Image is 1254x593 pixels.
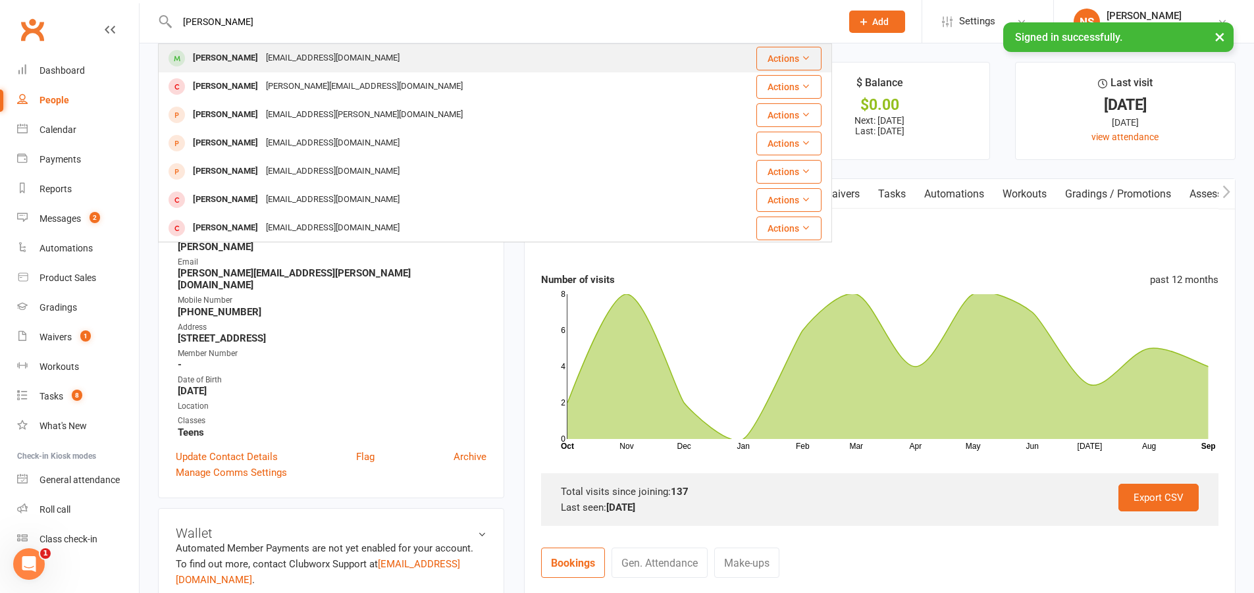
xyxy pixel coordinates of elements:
[178,359,486,371] strong: -
[756,75,822,99] button: Actions
[17,525,139,554] a: Class kiosk mode
[189,162,262,181] div: [PERSON_NAME]
[39,391,63,401] div: Tasks
[756,103,822,127] button: Actions
[869,179,915,209] a: Tasks
[262,134,404,153] div: [EMAIL_ADDRESS][DOMAIN_NAME]
[178,321,486,334] div: Address
[1208,22,1232,51] button: ×
[17,382,139,411] a: Tasks 8
[39,65,85,76] div: Dashboard
[176,449,278,465] a: Update Contact Details
[262,190,404,209] div: [EMAIL_ADDRESS][DOMAIN_NAME]
[39,243,93,253] div: Automations
[1098,74,1153,98] div: Last visit
[262,219,404,238] div: [EMAIL_ADDRESS][DOMAIN_NAME]
[1074,9,1100,35] div: NS
[561,500,1199,515] div: Last seen:
[178,348,486,360] div: Member Number
[356,449,375,465] a: Flag
[849,11,905,33] button: Add
[189,105,262,124] div: [PERSON_NAME]
[17,411,139,441] a: What's New
[561,484,1199,500] div: Total visits since joining:
[1150,272,1218,288] div: past 12 months
[17,352,139,382] a: Workouts
[1028,115,1223,130] div: [DATE]
[39,124,76,135] div: Calendar
[814,179,869,209] a: Waivers
[72,390,82,401] span: 8
[178,241,486,253] strong: [PERSON_NAME]
[262,49,404,68] div: [EMAIL_ADDRESS][DOMAIN_NAME]
[39,95,69,105] div: People
[178,267,486,291] strong: [PERSON_NAME][EMAIL_ADDRESS][PERSON_NAME][DOMAIN_NAME]
[178,306,486,318] strong: [PHONE_NUMBER]
[39,184,72,194] div: Reports
[176,542,473,586] no-payment-system: Automated Member Payments are not yet enabled for your account. To find out more, contact Clubwor...
[1015,31,1122,43] span: Signed in successfully.
[189,190,262,209] div: [PERSON_NAME]
[541,548,605,578] a: Bookings
[17,322,139,352] a: Waivers 1
[176,465,287,480] a: Manage Comms Settings
[262,162,404,181] div: [EMAIL_ADDRESS][DOMAIN_NAME]
[612,548,708,578] a: Gen. Attendance
[39,272,96,283] div: Product Sales
[39,332,72,342] div: Waivers
[176,526,486,540] h3: Wallet
[178,374,486,386] div: Date of Birth
[17,263,139,293] a: Product Sales
[606,502,635,513] strong: [DATE]
[671,486,689,498] strong: 137
[262,77,467,96] div: [PERSON_NAME][EMAIL_ADDRESS][DOMAIN_NAME]
[1091,132,1159,142] a: view attendance
[90,212,100,223] span: 2
[17,56,139,86] a: Dashboard
[173,13,832,31] input: Search...
[782,115,978,136] p: Next: [DATE] Last: [DATE]
[178,400,486,413] div: Location
[178,332,486,344] strong: [STREET_ADDRESS]
[178,256,486,269] div: Email
[17,465,139,495] a: General attendance kiosk mode
[17,293,139,322] a: Gradings
[454,449,486,465] a: Archive
[40,548,51,559] span: 1
[39,213,81,224] div: Messages
[39,361,79,372] div: Workouts
[756,217,822,240] button: Actions
[993,179,1056,209] a: Workouts
[17,115,139,145] a: Calendar
[262,105,467,124] div: [EMAIL_ADDRESS][PERSON_NAME][DOMAIN_NAME]
[1107,22,1217,34] div: Bulldog Thai Boxing School
[1028,98,1223,112] div: [DATE]
[17,495,139,525] a: Roll call
[915,179,993,209] a: Automations
[714,548,779,578] a: Make-ups
[39,504,70,515] div: Roll call
[39,421,87,431] div: What's New
[756,47,822,70] button: Actions
[872,16,889,27] span: Add
[80,330,91,342] span: 1
[1118,484,1199,511] a: Export CSV
[39,154,81,165] div: Payments
[189,77,262,96] div: [PERSON_NAME]
[782,98,978,112] div: $0.00
[959,7,995,36] span: Settings
[1107,10,1217,22] div: [PERSON_NAME]
[541,274,615,286] strong: Number of visits
[39,534,97,544] div: Class check-in
[189,134,262,153] div: [PERSON_NAME]
[17,204,139,234] a: Messages 2
[17,145,139,174] a: Payments
[178,426,486,438] strong: Teens
[189,219,262,238] div: [PERSON_NAME]
[176,558,460,586] a: [EMAIL_ADDRESS][DOMAIN_NAME]
[13,548,45,580] iframe: Intercom live chat
[39,475,120,485] div: General attendance
[856,74,903,98] div: $ Balance
[178,415,486,427] div: Classes
[17,174,139,204] a: Reports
